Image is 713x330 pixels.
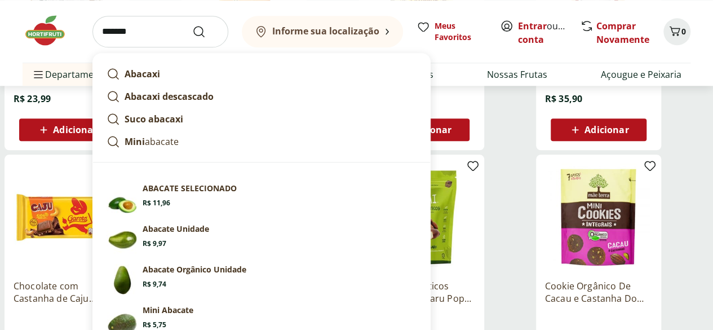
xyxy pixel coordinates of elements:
[143,223,209,235] p: Abacate Unidade
[92,16,228,47] input: search
[125,68,160,80] strong: Abacaxi
[102,259,421,300] a: PrincipalAbacate Orgânico UnidadeR$ 9,74
[125,113,183,125] strong: Suco abacaxi
[102,63,421,85] a: Abacaxi
[545,164,652,271] img: Cookie Orgânico De Cacau e Castanha Do Pará Mãe Terra 120G
[417,20,486,43] a: Meus Favoritos
[102,108,421,130] a: Suco abacaxi
[53,125,97,134] span: Adicionar
[107,264,138,296] img: Principal
[32,61,113,88] span: Departamentos
[601,68,681,81] a: Açougue e Peixaria
[143,305,193,316] p: Mini Abacate
[102,178,421,219] a: PrincipalABACATE SELECIONADOR$ 11,96
[272,25,379,37] b: Informe sua localização
[192,25,219,38] button: Submit Search
[143,280,166,289] span: R$ 9,74
[125,135,145,148] strong: Mini
[545,93,582,105] span: R$ 35,90
[143,320,166,329] span: R$ 5,75
[487,68,547,81] a: Nossas Frutas
[102,85,421,108] a: Abacaxi descascado
[23,14,79,47] img: Hortifruti
[143,239,166,248] span: R$ 9,97
[102,130,421,153] a: Miniabacate
[584,125,628,134] span: Adicionar
[32,61,45,88] button: Menu
[242,16,403,47] button: Informe sua localização
[518,20,547,32] a: Entrar
[143,199,170,208] span: R$ 11,96
[545,280,652,305] a: Cookie Orgânico De Cacau e Castanha Do Pará Mãe Terra 120G
[663,18,690,45] button: Carrinho
[596,20,649,46] a: Comprar Novamente
[125,135,179,148] p: abacate
[14,93,51,105] span: R$ 23,99
[143,183,237,194] p: ABACATE SELECIONADO
[125,90,214,103] strong: Abacaxi descascado
[551,118,646,141] button: Adicionar
[518,20,580,46] a: Criar conta
[14,164,121,271] img: Chocolate com Castanha de Caju Tablete Garoto 80g
[681,26,686,37] span: 0
[14,280,121,305] a: Chocolate com Castanha de Caju Tablete Garoto 80g
[143,264,246,275] p: Abacate Orgânico Unidade
[102,219,421,259] a: Abacate UnidadeAbacate UnidadeR$ 9,97
[435,20,486,43] span: Meus Favoritos
[107,223,138,255] img: Abacate Unidade
[107,183,138,214] img: Principal
[518,19,568,46] span: ou
[19,118,115,141] button: Adicionar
